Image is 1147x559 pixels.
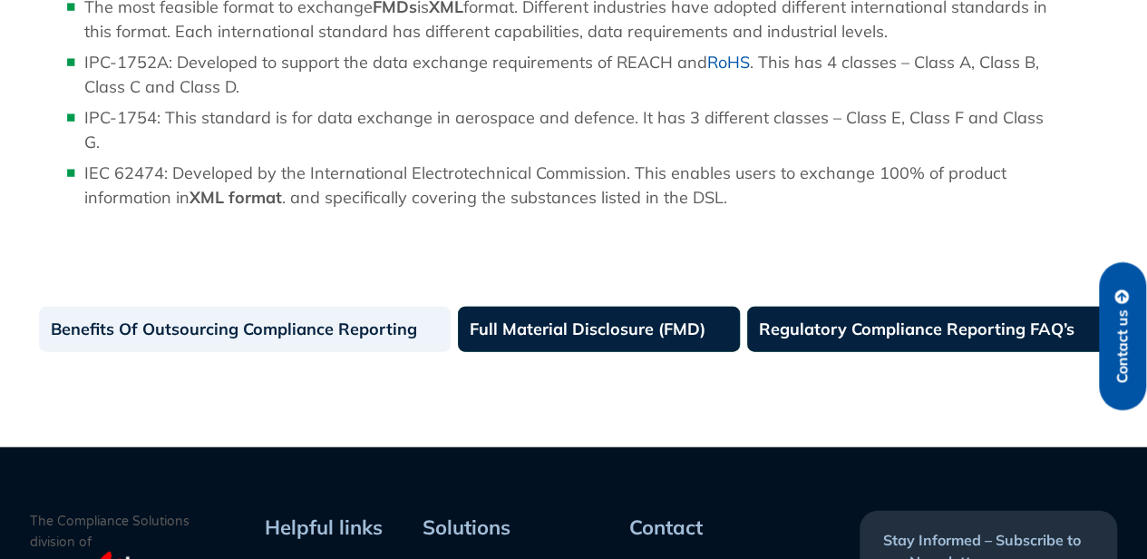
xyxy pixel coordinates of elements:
span: Solutions [423,515,510,540]
a: Contact us [1099,262,1146,410]
a: Regulatory Compliance Reporting FAQ’s [747,307,1109,352]
span: Contact us [1114,309,1131,383]
span: IEC 62474: Developed by the International Electrotechnical Commission. This enables users to exch... [84,162,1006,208]
span: IPC-1754: This standard is for data exchange in aerospace and defence. It has 3 different classes... [84,107,1044,152]
span: Contact [629,515,703,540]
a: Benefits Of Outsourcing Compliance Reporting [39,307,452,352]
a: RoHS [707,52,750,73]
span: . and specifically covering the substances listed in the DSL. [282,187,727,208]
p: The Compliance Solutions division of [30,511,258,553]
b: XML format [190,187,282,208]
span: IPC-1752A: Developed to support the data exchange requirements of REACH and . This has 4 classes ... [84,52,1039,97]
span: Helpful links [265,515,383,540]
a: Full Material Disclosure (FMD) [458,307,740,352]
